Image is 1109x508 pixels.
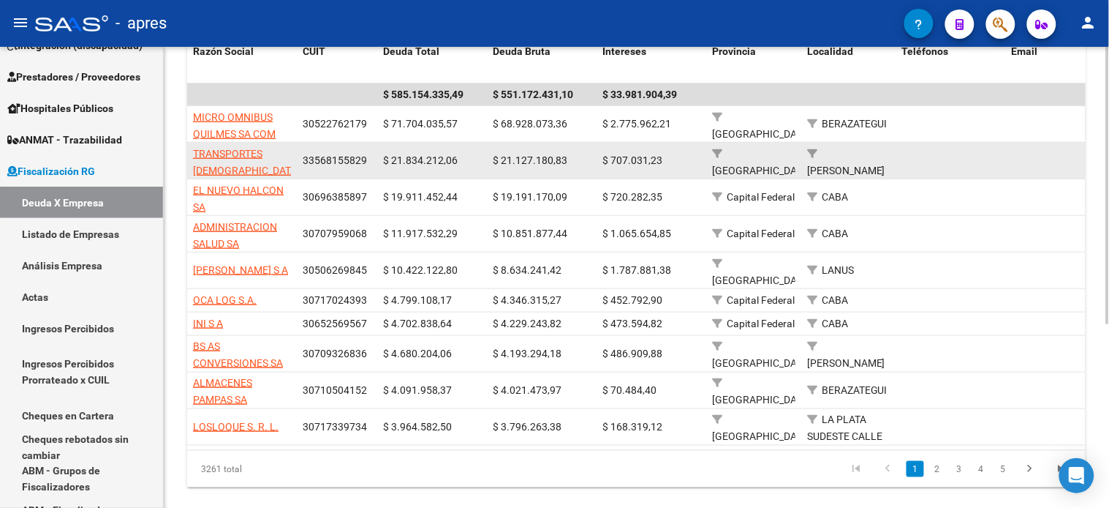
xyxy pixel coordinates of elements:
span: $ 33.981.904,39 [602,89,677,100]
span: $ 4.021.473,97 [493,384,561,396]
span: Razón Social [193,45,254,57]
span: [GEOGRAPHIC_DATA] [712,165,811,176]
span: $ 473.594,82 [602,318,662,329]
span: [GEOGRAPHIC_DATA] [712,394,811,406]
span: [GEOGRAPHIC_DATA] [712,357,811,369]
span: 30717339734 [303,421,367,433]
span: $ 720.282,35 [602,191,662,203]
a: go to last page [1048,461,1076,477]
span: $ 19.911.452,44 [383,191,458,203]
span: $ 21.127.180,83 [493,154,567,166]
span: $ 10.851.877,44 [493,228,567,239]
span: $ 71.704.035,57 [383,118,458,130]
span: - apres [116,7,167,40]
span: BS AS CONVERSIONES SA [193,340,283,369]
span: EL NUEVO HALCON SA [193,184,284,213]
span: CABA [822,191,848,203]
span: 30522762179 [303,118,367,130]
span: $ 4.702.838,64 [383,318,452,329]
span: 30717024393 [303,294,367,306]
span: $ 1.787.881,38 [602,264,671,276]
span: LANUS [822,264,854,276]
span: Capital Federal [727,191,795,203]
span: Provincia [712,45,756,57]
div: Open Intercom Messenger [1059,458,1094,493]
span: Capital Federal [727,228,795,239]
span: $ 585.154.335,49 [383,89,463,100]
mat-icon: person [1080,14,1097,31]
span: [GEOGRAPHIC_DATA] [712,274,811,286]
a: 3 [950,461,968,477]
datatable-header-cell: Provincia [706,36,801,84]
span: Email [1012,45,1038,57]
span: BERAZATEGUI [822,384,887,396]
span: Intereses [602,45,646,57]
span: Deuda Bruta [493,45,550,57]
span: $ 551.172.431,10 [493,89,573,100]
datatable-header-cell: CUIT [297,36,377,84]
span: LA PLATA SUDESTE CALLE 50 AMBAS VEREDAS [807,414,882,475]
span: Capital Federal [727,318,795,329]
a: go to next page [1016,461,1044,477]
span: ANMAT - Trazabilidad [7,132,122,148]
span: ADMINISTRACION SALUD SA [193,221,277,250]
span: [PERSON_NAME] [807,165,885,176]
div: 3261 total [187,451,364,488]
datatable-header-cell: Razón Social [187,36,297,84]
span: 30709326836 [303,348,367,359]
span: $ 452.792,90 [602,294,662,306]
span: LOSLOQUE S. R. L. [193,421,279,433]
span: Fiscalización RG [7,163,95,179]
span: TRANSPORTES [DEMOGRAPHIC_DATA][PERSON_NAME][PERSON_NAME] [193,148,300,209]
span: 30696385897 [303,191,367,203]
span: $ 21.834.212,06 [383,154,458,166]
span: $ 11.917.532,29 [383,228,458,239]
span: MICRO OMNIBUS QUILMES SA COM IND Y FINANC [193,111,276,157]
mat-icon: menu [12,14,29,31]
span: 30710504152 [303,384,367,396]
span: $ 4.680.204,06 [383,348,452,359]
datatable-header-cell: Localidad [801,36,896,84]
span: $ 486.909,88 [602,348,662,359]
span: [GEOGRAPHIC_DATA] [712,430,811,442]
span: 30506269845 [303,264,367,276]
span: BERAZATEGUI [822,118,887,130]
li: page 5 [992,457,1014,482]
span: $ 8.634.241,42 [493,264,561,276]
datatable-header-cell: Intereses [597,36,706,84]
span: 30652569567 [303,318,367,329]
span: $ 19.191.170,09 [493,191,567,203]
datatable-header-cell: Deuda Bruta [487,36,597,84]
a: 1 [906,461,924,477]
span: $ 4.799.108,17 [383,294,452,306]
span: OCA LOG S.A. [193,294,257,306]
span: Localidad [807,45,853,57]
span: $ 4.193.294,18 [493,348,561,359]
span: CABA [822,318,848,329]
span: ALMACENES PAMPAS SA [193,377,252,406]
span: CABA [822,294,848,306]
span: $ 3.796.263,38 [493,421,561,433]
span: Teléfonos [902,45,949,57]
span: $ 2.775.962,21 [602,118,671,130]
span: $ 10.422.122,80 [383,264,458,276]
li: page 1 [904,457,926,482]
span: CABA [822,228,848,239]
li: page 2 [926,457,948,482]
span: Hospitales Públicos [7,100,113,116]
span: INI S A [193,318,223,329]
a: go to previous page [874,461,902,477]
span: 33568155829 [303,154,367,166]
li: page 3 [948,457,970,482]
span: Deuda Total [383,45,439,57]
span: $ 707.031,23 [602,154,662,166]
span: $ 68.928.073,36 [493,118,567,130]
span: [GEOGRAPHIC_DATA] [712,128,811,140]
span: [PERSON_NAME] [807,357,885,369]
a: go to first page [842,461,870,477]
datatable-header-cell: Teléfonos [896,36,1006,84]
span: $ 70.484,40 [602,384,656,396]
span: $ 4.091.958,37 [383,384,452,396]
span: $ 1.065.654,85 [602,228,671,239]
datatable-header-cell: Deuda Total [377,36,487,84]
